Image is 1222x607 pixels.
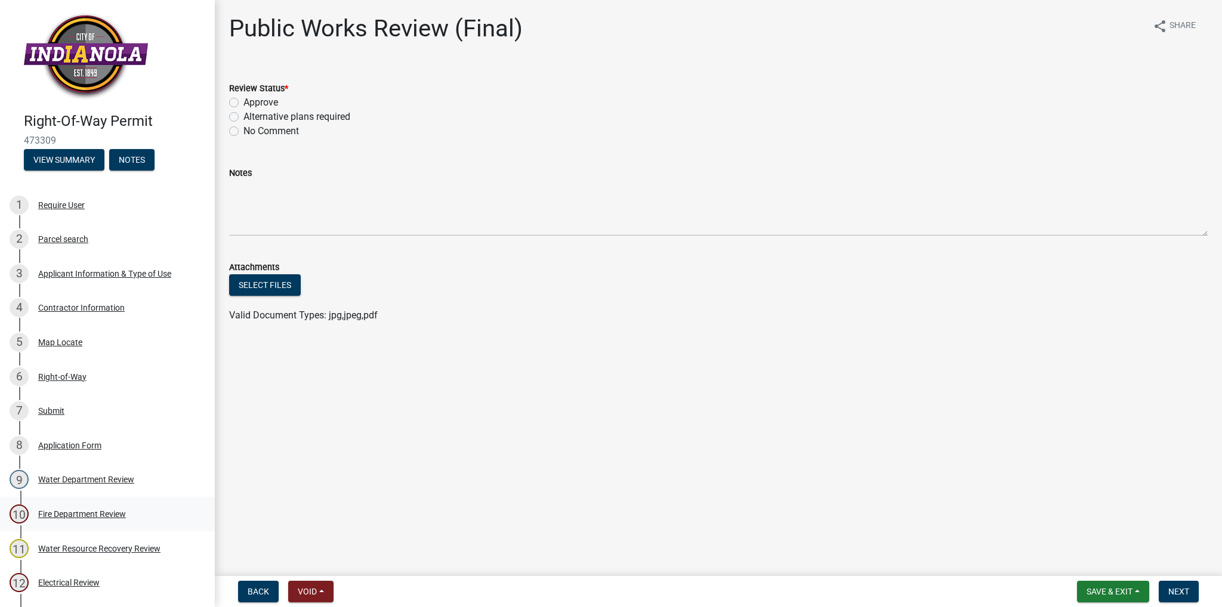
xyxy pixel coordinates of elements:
[38,303,125,312] div: Contractor Information
[38,235,88,243] div: Parcel search
[10,367,29,386] div: 6
[243,95,278,110] label: Approve
[10,539,29,558] div: 11
[38,407,64,415] div: Submit
[38,270,171,278] div: Applicant Information & Type of Use
[1169,19,1196,33] span: Share
[38,441,101,450] div: Application Form
[298,587,317,596] span: Void
[238,581,279,602] button: Back
[229,169,252,178] label: Notes
[243,110,350,124] label: Alternative plans required
[24,156,104,165] wm-modal-confirm: Summary
[24,13,148,100] img: City of Indianola, Iowa
[10,333,29,352] div: 5
[38,578,100,587] div: Electrical Review
[24,149,104,171] button: View Summary
[38,544,161,553] div: Water Resource Recovery Review
[229,14,523,43] h1: Public Works Review (Final)
[38,338,82,346] div: Map Locate
[1168,587,1189,596] span: Next
[229,85,288,93] label: Review Status
[24,135,191,146] span: 473309
[38,373,87,381] div: Right-of-Way
[10,401,29,420] div: 7
[10,196,29,215] div: 1
[38,475,134,484] div: Water Department Review
[109,156,155,165] wm-modal-confirm: Notes
[1087,587,1132,596] span: Save & Exit
[1077,581,1149,602] button: Save & Exit
[24,113,205,130] h4: Right-Of-Way Permit
[10,436,29,455] div: 8
[10,573,29,592] div: 12
[229,274,301,296] button: Select files
[10,230,29,249] div: 2
[38,201,85,209] div: Require User
[1153,19,1167,33] i: share
[1143,14,1205,38] button: shareShare
[10,264,29,283] div: 3
[248,587,269,596] span: Back
[10,298,29,317] div: 4
[10,470,29,489] div: 9
[229,309,378,321] span: Valid Document Types: jpg,jpeg,pdf
[10,504,29,524] div: 10
[243,124,299,138] label: No Comment
[288,581,334,602] button: Void
[229,264,279,272] label: Attachments
[109,149,155,171] button: Notes
[38,510,126,518] div: Fire Department Review
[1159,581,1199,602] button: Next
